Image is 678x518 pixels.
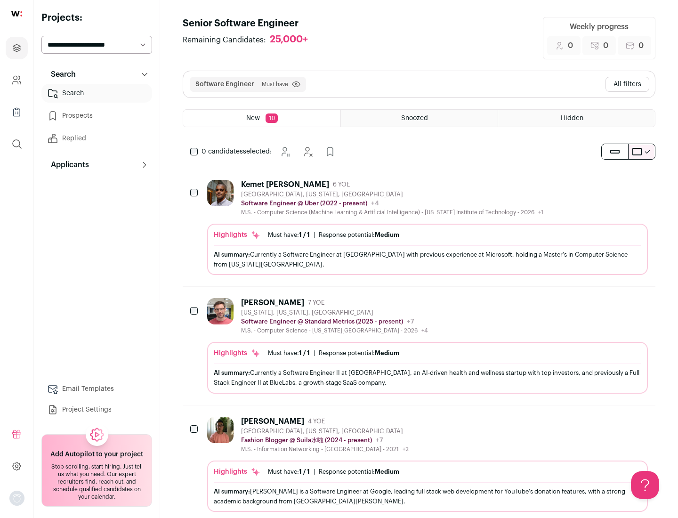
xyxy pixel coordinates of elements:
div: Must have: [268,231,310,239]
div: Highlights [214,467,260,477]
div: Currently a Software Engineer at [GEOGRAPHIC_DATA] with previous experience at Microsoft, holding... [214,250,641,269]
div: Highlights [214,230,260,240]
img: 0fb184815f518ed3bcaf4f46c87e3bafcb34ea1ec747045ab451f3ffb05d485a [207,298,234,324]
a: Snoozed [341,110,498,127]
div: [US_STATE], [US_STATE], [GEOGRAPHIC_DATA] [241,309,428,316]
div: Kemet [PERSON_NAME] [241,180,329,189]
button: Add to Prospects [321,142,339,161]
button: Snooze [275,142,294,161]
span: +7 [407,318,414,325]
div: [PERSON_NAME] [241,417,304,426]
span: Must have [262,81,288,88]
span: 7 YOE [308,299,324,307]
div: Response potential: [319,349,399,357]
span: 1 / 1 [299,469,310,475]
span: Medium [375,232,399,238]
a: Company Lists [6,101,28,123]
button: Open dropdown [9,491,24,506]
span: 4 YOE [308,418,325,425]
h2: Projects: [41,11,152,24]
div: [GEOGRAPHIC_DATA], [US_STATE], [GEOGRAPHIC_DATA] [241,428,409,435]
span: 0 [568,40,573,51]
span: Hidden [561,115,583,121]
p: Fashion Blogger @ Suila水啦 (2024 - present) [241,437,372,444]
div: Response potential: [319,468,399,476]
a: Kemet [PERSON_NAME] 6 YOE [GEOGRAPHIC_DATA], [US_STATE], [GEOGRAPHIC_DATA] Software Engineer @ Ub... [207,180,648,275]
div: 25,000+ [270,34,308,46]
button: Hide [298,142,317,161]
div: Highlights [214,348,260,358]
div: [PERSON_NAME] [241,298,304,308]
span: AI summary: [214,251,250,258]
span: AI summary: [214,488,250,494]
a: Add Autopilot to your project Stop scrolling, start hiring. Just tell us what you need. Our exper... [41,434,152,507]
span: Remaining Candidates: [183,34,266,46]
a: Prospects [41,106,152,125]
span: New [246,115,260,121]
a: [PERSON_NAME] 7 YOE [US_STATE], [US_STATE], [GEOGRAPHIC_DATA] Software Engineer @ Standard Metric... [207,298,648,393]
a: Replied [41,129,152,148]
ul: | [268,231,399,239]
a: Search [41,84,152,103]
span: +4 [421,328,428,333]
div: M.S. - Computer Science - [US_STATE][GEOGRAPHIC_DATA] - 2026 [241,327,428,334]
a: Project Settings [41,400,152,419]
span: +7 [376,437,383,444]
span: +1 [538,210,543,215]
h1: Senior Software Engineer [183,17,317,30]
div: Must have: [268,349,310,357]
span: 0 [638,40,644,51]
p: Search [45,69,76,80]
div: Stop scrolling, start hiring. Just tell us what you need. Our expert recruiters find, reach out, ... [48,463,146,501]
img: nopic.png [9,491,24,506]
div: Response potential: [319,231,399,239]
iframe: Help Scout Beacon - Open [631,471,659,499]
img: 1d26598260d5d9f7a69202d59cf331847448e6cffe37083edaed4f8fc8795bfe [207,180,234,206]
a: Projects [6,37,28,59]
div: Currently a Software Engineer II at [GEOGRAPHIC_DATA], an AI-driven health and wellness startup w... [214,368,641,388]
span: 0 candidates [202,148,243,155]
span: AI summary: [214,370,250,376]
button: Software Engineer [195,80,254,89]
a: Company and ATS Settings [6,69,28,91]
ul: | [268,468,399,476]
p: Software Engineer @ Standard Metrics (2025 - present) [241,318,403,325]
button: All filters [605,77,649,92]
a: Email Templates [41,380,152,398]
span: 10 [266,113,278,123]
span: 1 / 1 [299,350,310,356]
span: +2 [403,446,409,452]
button: Applicants [41,155,152,174]
img: wellfound-shorthand-0d5821cbd27db2630d0214b213865d53afaa358527fdda9d0ea32b1df1b89c2c.svg [11,11,22,16]
img: 322c244f3187aa81024ea13e08450523775794405435f85740c15dbe0cd0baab.jpg [207,417,234,443]
span: 0 [603,40,608,51]
span: Snoozed [401,115,428,121]
span: Medium [375,469,399,475]
div: M.S. - Information Networking - [GEOGRAPHIC_DATA] - 2021 [241,445,409,453]
div: [PERSON_NAME] is a Software Engineer at Google, leading full stack web development for YouTube's ... [214,486,641,506]
div: Must have: [268,468,310,476]
span: selected: [202,147,272,156]
p: Software Engineer @ Uber (2022 - present) [241,200,367,207]
span: Medium [375,350,399,356]
a: Hidden [498,110,655,127]
p: Applicants [45,159,89,170]
button: Search [41,65,152,84]
div: Weekly progress [570,21,629,32]
span: 1 / 1 [299,232,310,238]
div: [GEOGRAPHIC_DATA], [US_STATE], [GEOGRAPHIC_DATA] [241,191,543,198]
span: +4 [371,200,379,207]
span: 6 YOE [333,181,350,188]
a: [PERSON_NAME] 4 YOE [GEOGRAPHIC_DATA], [US_STATE], [GEOGRAPHIC_DATA] Fashion Blogger @ Suila水啦 (2... [207,417,648,512]
h2: Add Autopilot to your project [50,450,143,459]
div: M.S. - Computer Science (Machine Learning & Artificial Intelligence) - [US_STATE] Institute of Te... [241,209,543,216]
ul: | [268,349,399,357]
